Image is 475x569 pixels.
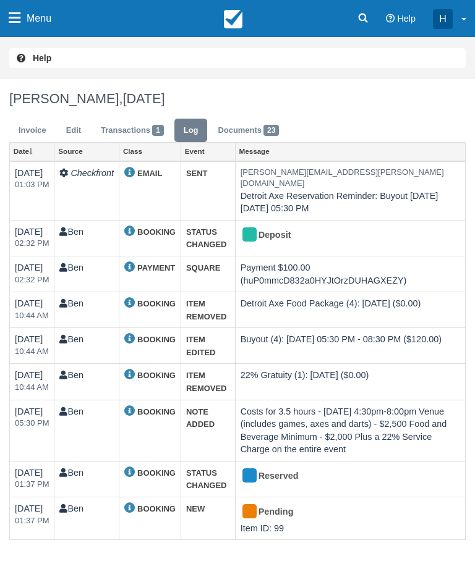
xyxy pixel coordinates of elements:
td: [DATE] [10,256,54,292]
em: 2024-11-01 10:44:20-0400 [15,346,49,358]
td: [DATE] [10,220,54,256]
td: [DATE] [10,328,54,364]
strong: SENT [186,169,208,178]
strong: BOOKING [137,299,176,308]
a: Log [174,119,208,143]
em: [PERSON_NAME][EMAIL_ADDRESS][PERSON_NAME][DOMAIN_NAME] [241,167,460,190]
td: Costs for 3.5 hours - [DATE] 4:30pm-8:00pm Venue (includes games, axes and darts) - $2,500 Food a... [235,400,465,461]
div: Pending [241,502,450,522]
span: 1 [152,125,164,136]
strong: ITEM REMOVED [186,371,227,393]
strong: PAYMENT [137,263,175,272]
em: 2024-11-26 14:32:06-0500 [15,238,49,250]
a: Edit [57,119,90,143]
strong: ITEM EDITED [186,335,216,357]
td: Ben [54,220,119,256]
a: Transactions1 [92,119,173,143]
em: 2024-10-28 13:37:36-0400 [15,515,49,527]
td: Ben [54,400,119,461]
td: Ben [54,292,119,328]
strong: STATUS CHANGED [186,468,227,491]
td: Detroit Axe Food Package (4): [DATE] ($0.00) [235,292,465,328]
strong: BOOKING [137,227,176,237]
em: 2024-11-01 10:44:20-0400 [15,382,49,394]
h1: [PERSON_NAME], [9,91,466,106]
td: Ben [54,256,119,292]
strong: SQUARE [186,263,220,272]
td: [DATE] [10,161,54,221]
td: Ben [54,461,119,497]
i: Help [386,14,395,23]
div: Reserved [241,466,450,486]
td: 22% Gratuity (1): [DATE] ($0.00) [235,364,465,400]
a: Date [10,143,54,160]
em: 2024-12-16 13:03:55-0500 [15,179,49,191]
a: Class [119,143,181,160]
img: checkfront-main-nav-mini-logo.png [224,10,242,28]
i: Checkfront [71,168,114,178]
strong: BOOKING [137,407,176,416]
a: Documents23 [208,119,288,143]
strong: BOOKING [137,335,176,344]
strong: EMAIL [137,169,162,178]
td: Ben [54,497,119,540]
td: Ben [54,328,119,364]
strong: STATUS CHANGED [186,227,227,250]
td: [DATE] [10,292,54,328]
span: [DATE] [122,91,165,106]
td: [DATE] [10,497,54,540]
span: Help [397,14,416,23]
td: [DATE] [10,364,54,400]
strong: BOOKING [137,468,176,478]
strong: NEW [186,504,205,513]
a: Invoice [9,119,56,143]
td: Ben [54,364,119,400]
td: [DATE] [10,400,54,461]
a: Message [236,143,465,160]
strong: NOTE ADDED [186,407,215,429]
em: 2024-11-01 10:44:20-0400 [15,310,49,322]
a: Help [9,48,466,68]
a: Event [181,143,235,160]
div: H [433,9,453,29]
div: Deposit [241,225,450,245]
b: Help [33,53,51,63]
span: 23 [263,125,279,136]
td: Buyout (4): [DATE] 05:30 PM - 08:30 PM ($120.00) [235,328,465,364]
td: [DATE] [10,461,54,497]
a: Source [54,143,119,160]
td: Payment $100.00 (huP0mmcD832a0HYJtOrzDUHAGXEZY) [235,256,465,292]
em: 2024-11-26 14:32:06-0500 [15,274,49,286]
strong: BOOKING [137,504,176,513]
td: Detroit Axe Reservation Reminder: Buyout [DATE][DATE] 05:30 PM [235,161,465,221]
strong: ITEM REMOVED [186,299,227,321]
td: Item ID: 99 [235,497,465,540]
strong: BOOKING [137,371,176,380]
em: 2024-10-28 13:37:43-0400 [15,479,49,491]
em: 2024-10-28 17:30:31-0400 [15,418,49,429]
